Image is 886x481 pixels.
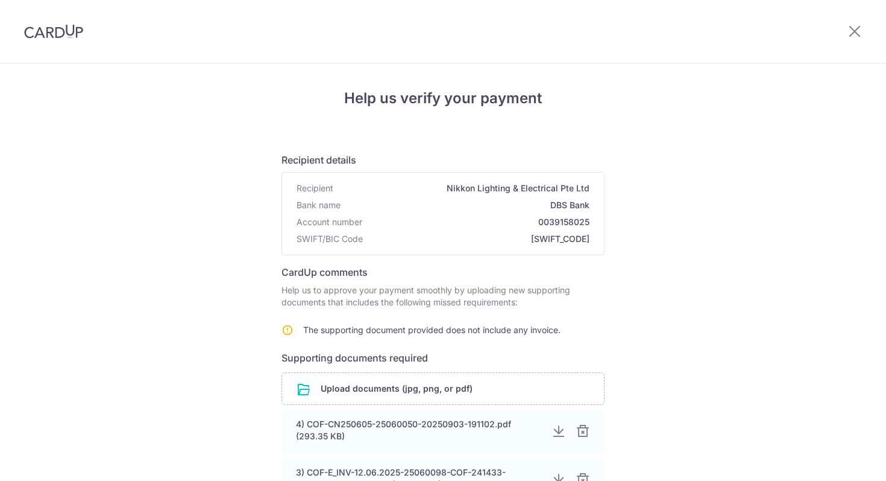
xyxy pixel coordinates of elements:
p: Help us to approve your payment smoothly by uploading new supporting documents that includes the ... [281,284,605,308]
span: Account number [297,216,362,228]
span: SWIFT/BIC Code [297,233,363,245]
h6: Recipient details [281,153,605,167]
h6: Supporting documents required [281,351,605,365]
div: Upload documents (jpg, png, or pdf) [281,372,605,405]
span: DBS Bank [345,199,589,211]
span: [SWIFT_CODE] [368,233,589,245]
span: The supporting document provided does not include any invoice. [303,325,561,335]
img: CardUp [24,24,83,39]
div: 4) COF-CN250605-25060050-20250903-191102.pdf (293.35 KB) [296,418,542,442]
span: 0039158025 [367,216,589,228]
span: Bank name [297,199,341,211]
span: Nikkon Lighting & Electrical Pte Ltd [338,182,589,194]
span: Recipient [297,182,333,194]
h4: Help us verify your payment [281,88,605,109]
h6: CardUp comments [281,265,605,279]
